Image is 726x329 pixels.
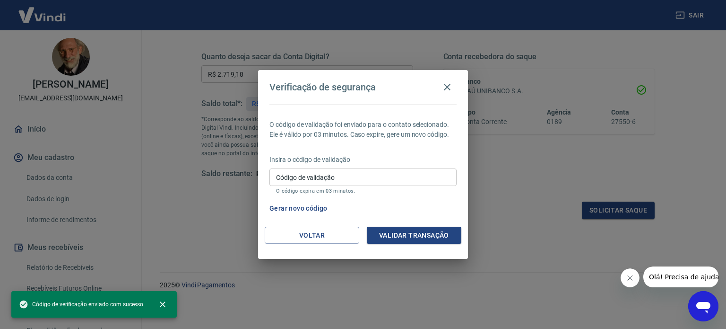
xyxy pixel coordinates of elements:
[265,227,359,244] button: Voltar
[266,200,331,217] button: Gerar novo código
[152,294,173,315] button: close
[269,120,457,140] p: O código de validação foi enviado para o contato selecionado. Ele é válido por 03 minutos. Caso e...
[19,300,145,309] span: Código de verificação enviado com sucesso.
[643,267,718,287] iframe: Mensagem da empresa
[367,227,461,244] button: Validar transação
[688,291,718,321] iframe: Botão para abrir a janela de mensagens
[269,81,376,93] h4: Verificação de segurança
[6,7,79,14] span: Olá! Precisa de ajuda?
[269,155,457,165] p: Insira o código de validação
[276,188,450,194] p: O código expira em 03 minutos.
[621,268,640,287] iframe: Fechar mensagem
